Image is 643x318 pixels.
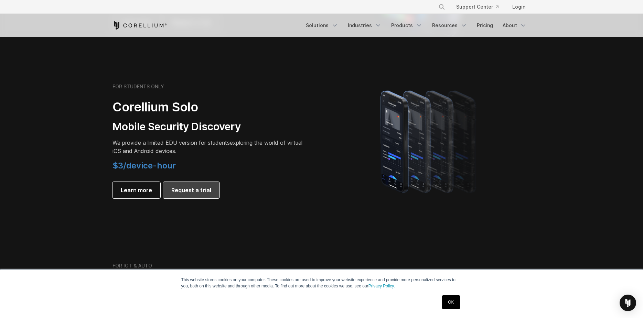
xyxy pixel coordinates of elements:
[302,19,342,32] a: Solutions
[112,139,230,146] span: We provide a limited EDU version for students
[112,84,164,90] h6: FOR STUDENTS ONLY
[344,19,386,32] a: Industries
[620,295,636,311] div: Open Intercom Messenger
[428,19,471,32] a: Resources
[121,186,152,194] span: Learn more
[171,186,211,194] span: Request a trial
[112,263,152,269] h6: FOR IOT & AUTO
[181,277,462,289] p: This website stores cookies on your computer. These cookies are used to improve your website expe...
[499,19,531,32] a: About
[430,1,531,13] div: Navigation Menu
[442,295,460,309] a: OK
[112,99,305,115] h2: Corellium Solo
[507,1,531,13] a: Login
[302,19,531,32] div: Navigation Menu
[112,120,305,133] h3: Mobile Security Discovery
[368,284,395,288] a: Privacy Policy.
[163,182,219,198] a: Request a trial
[112,182,160,198] a: Learn more
[473,19,497,32] a: Pricing
[436,1,448,13] button: Search
[387,19,427,32] a: Products
[112,161,176,171] span: $3/device-hour
[451,1,504,13] a: Support Center
[112,21,167,30] a: Corellium Home
[112,139,305,155] p: exploring the world of virtual iOS and Android devices.
[367,81,492,201] img: A lineup of four iPhone models becoming more gradient and blurred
